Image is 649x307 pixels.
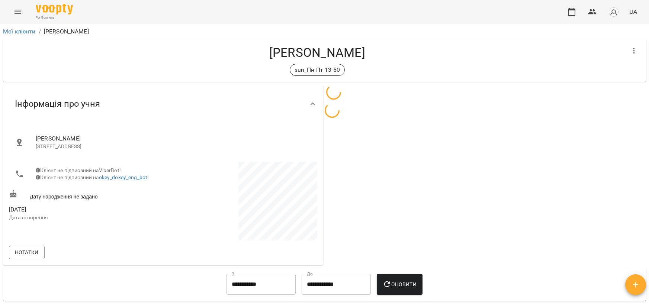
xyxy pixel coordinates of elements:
span: [PERSON_NAME] [36,134,311,143]
p: [STREET_ADDRESS] [36,143,311,151]
div: Дату народження не задано [7,188,163,202]
li: / [39,27,41,36]
span: For Business [36,15,73,20]
span: [DATE] [9,205,161,214]
a: Мої клієнти [3,28,36,35]
span: Нотатки [15,248,39,257]
span: Клієнт не підписаний на ! [36,174,149,180]
nav: breadcrumb [3,27,646,36]
div: sun_Пн Пт 13-50 [290,64,345,76]
span: Клієнт не підписаний на ViberBot! [36,167,121,173]
span: Інформація про учня [15,98,100,110]
a: okey_dokey_eng_bot [99,174,148,180]
h4: [PERSON_NAME] [9,45,625,60]
img: Voopty Logo [36,4,73,14]
img: avatar_s.png [608,7,619,17]
button: Оновити [377,274,423,295]
button: Menu [9,3,27,21]
p: [PERSON_NAME] [44,27,89,36]
button: UA [626,5,640,19]
p: sun_Пн Пт 13-50 [295,65,340,74]
p: Дата створення [9,214,161,222]
span: Оновити [383,280,417,289]
div: Інформація про учня [3,85,323,123]
span: UA [629,8,637,16]
button: Нотатки [9,246,45,259]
